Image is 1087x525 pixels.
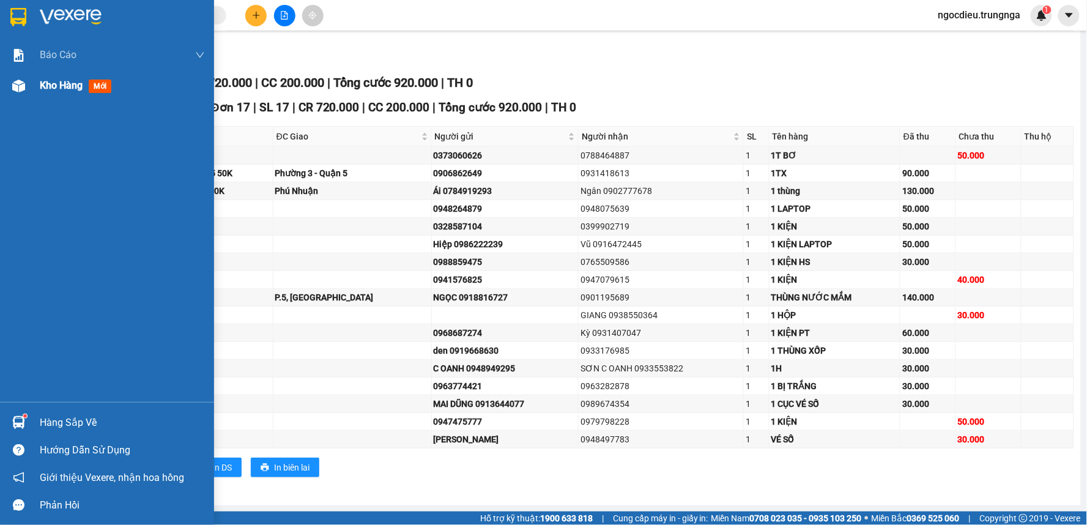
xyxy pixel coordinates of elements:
div: 1 [746,202,767,215]
span: down [195,50,205,60]
div: 50.000 [958,415,1018,428]
span: | [253,100,256,114]
div: 30.000 [902,344,954,357]
span: Người nhận [582,130,731,143]
img: icon-new-feature [1036,10,1047,21]
div: 1 [746,362,767,375]
span: | [546,100,549,114]
div: 1 KIỆN [771,273,898,286]
div: 50.000 [958,149,1018,162]
div: 1 [746,220,767,233]
div: 60.000 [902,326,954,340]
div: 0931418613 [581,166,741,180]
div: 0765509586 [581,255,741,269]
div: 40.000 [958,273,1018,286]
div: Hướng dẫn sử dụng [40,441,205,460]
span: plus [252,11,261,20]
div: 0968687274 [434,326,577,340]
div: Phản hồi [40,496,205,515]
span: copyright [1019,514,1028,523]
div: 0948497783 [581,433,741,446]
div: 1 [746,166,767,180]
img: logo-vxr [10,8,26,26]
span: Tổng cước 920.000 [333,75,438,90]
div: 0399902719 [581,220,741,233]
span: CR 720.000 [189,75,252,90]
span: Kho hàng [40,80,83,91]
span: Miền Nam [711,512,862,525]
div: 1 thùng [771,184,898,198]
span: Giới thiệu Vexere, nhận hoa hồng [40,470,184,485]
div: 50.000 [902,202,954,215]
div: Kỳ 0931407047 [581,326,741,340]
div: 140.000 [902,291,954,304]
div: 1 [746,149,767,162]
div: TẬN NƠI 100K [166,184,270,198]
div: 0328587104 [434,220,577,233]
div: 0979798228 [581,415,741,428]
div: Ái 0784919293 [434,184,577,198]
div: THÙNG NƯỚC MẮM [771,291,898,304]
div: 1 [746,433,767,446]
sup: 1 [1043,6,1052,14]
span: | [441,75,444,90]
span: | [327,75,330,90]
span: Đơn 17 [211,100,250,114]
span: ĐC Giao [276,130,419,143]
button: caret-down [1058,5,1080,26]
span: TH 0 [552,100,577,114]
span: caret-down [1064,10,1075,21]
div: 1H [771,362,898,375]
div: 0947079615 [581,273,741,286]
span: 1 [1045,6,1049,14]
span: In DS [212,461,232,474]
div: 1 [746,397,767,411]
span: ngocdieu.trungnga [929,7,1031,23]
div: 1 [746,291,767,304]
div: 1 KIỆN HS [771,255,898,269]
th: Đã thu [900,127,956,147]
img: warehouse-icon [12,416,25,429]
span: CR 720.000 [299,100,360,114]
div: 1 LAPTOP [771,202,898,215]
div: 1 CỤC VÉ SỐ [771,397,898,411]
span: printer [261,463,269,473]
span: Báo cáo [40,47,76,62]
span: mới [89,80,111,93]
div: 50.000 [902,237,954,251]
div: 0963282878 [581,379,741,393]
th: Chưa thu [956,127,1021,147]
span: | [255,75,258,90]
div: den 0919668630 [434,344,577,357]
div: 30.000 [958,433,1018,446]
span: CC 200.000 [369,100,430,114]
div: 130.000 [902,184,954,198]
div: 30.000 [902,397,954,411]
div: MAI DŨNG 0913644077 [434,397,577,411]
th: Tên hàng [770,127,900,147]
div: 0948075639 [581,202,741,215]
div: Vũ 0916472445 [581,237,741,251]
div: Phường 3 - Quận 5 [275,166,429,180]
div: 0373060626 [434,149,577,162]
div: 1 KIỆN [771,415,898,428]
div: C OANH 0948949295 [434,362,577,375]
div: 1 KIỆN LAPTOP [771,237,898,251]
strong: 1900 633 818 [540,513,593,523]
button: printerIn DS [189,458,242,477]
th: Thu hộ [1022,127,1074,147]
div: P.5, [GEOGRAPHIC_DATA] [275,291,429,304]
span: In biên lai [274,461,310,474]
span: TH 0 [447,75,473,90]
span: | [363,100,366,114]
div: 1T BƠ [771,149,898,162]
strong: 0369 525 060 [907,513,960,523]
div: 1 [746,326,767,340]
span: notification [13,472,24,483]
span: Người gửi [435,130,566,143]
div: [PERSON_NAME] [434,433,577,446]
span: Tổng cước 920.000 [439,100,543,114]
div: 30.000 [902,362,954,375]
div: TẬN NƠI Q5 50K [166,166,270,180]
div: 0948264879 [434,202,577,215]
